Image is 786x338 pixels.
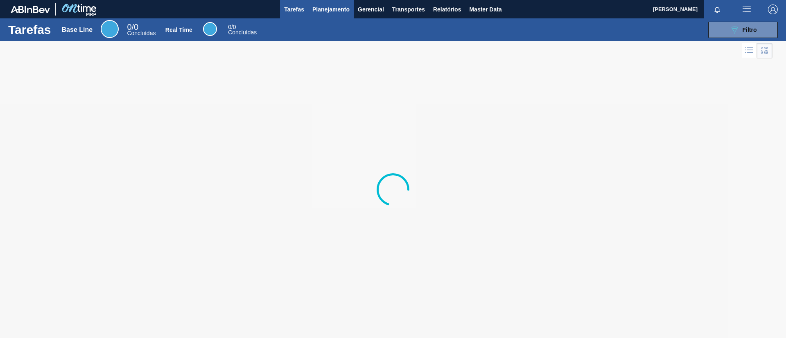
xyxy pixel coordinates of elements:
[742,4,752,14] img: userActions
[165,27,192,33] div: Real Time
[203,22,217,36] div: Real Time
[708,22,778,38] button: Filtro
[743,27,757,33] span: Filtro
[768,4,778,14] img: Logout
[101,20,119,38] div: Base Line
[284,4,304,14] span: Tarefas
[228,24,231,30] span: 0
[8,25,51,34] h1: Tarefas
[11,6,50,13] img: TNhmsLtSVTkK8tSr43FrP2fwEKptu5GPRR3wAAAABJRU5ErkJggg==
[228,24,236,30] span: / 0
[469,4,501,14] span: Master Data
[127,22,138,31] span: / 0
[433,4,461,14] span: Relatórios
[127,24,156,36] div: Base Line
[127,30,156,36] span: Concluídas
[358,4,384,14] span: Gerencial
[228,29,257,36] span: Concluídas
[704,4,730,15] button: Notificações
[62,26,93,34] div: Base Line
[312,4,350,14] span: Planejamento
[127,22,131,31] span: 0
[228,25,257,35] div: Real Time
[392,4,425,14] span: Transportes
